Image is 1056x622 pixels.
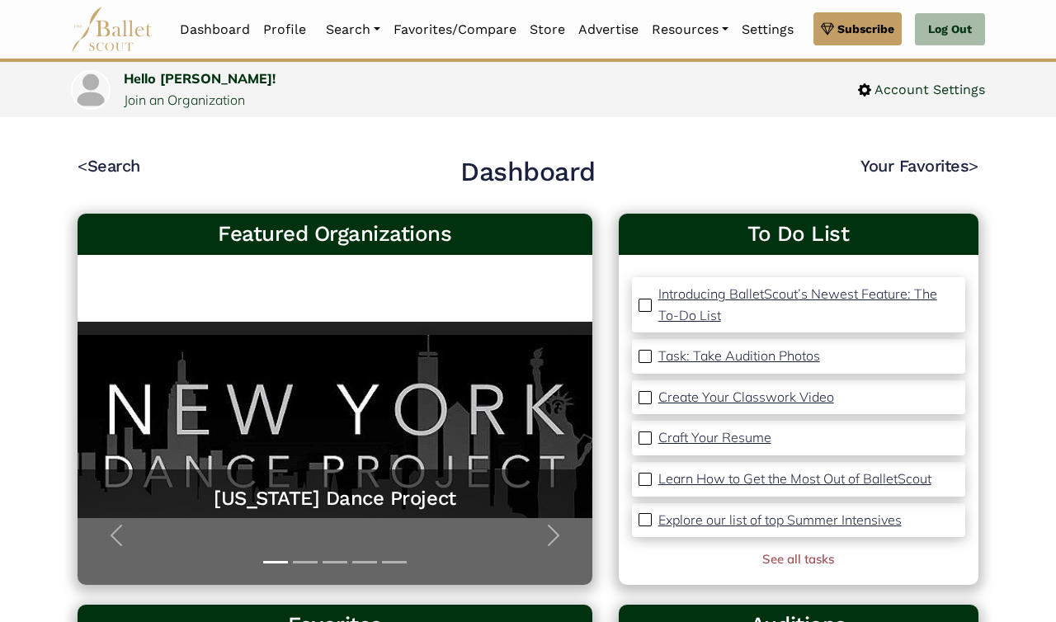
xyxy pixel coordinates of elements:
a: Log Out [915,13,985,46]
button: Slide 5 [382,553,407,572]
a: Create Your Classwork Video [658,387,834,408]
a: Favorites/Compare [387,12,523,47]
img: gem.svg [821,20,834,38]
a: Dashboard [173,12,257,47]
span: Account Settings [871,79,985,101]
code: < [78,155,87,176]
a: Profile [257,12,313,47]
a: Your Favorites [860,156,978,176]
h2: Dashboard [460,155,596,190]
a: Account Settings [858,79,985,101]
a: Hello [PERSON_NAME]! [124,70,276,87]
a: Explore our list of top Summer Intensives [658,510,902,531]
a: Join an Organization [124,92,245,108]
a: Craft Your Resume [658,427,771,449]
p: Task: Take Audition Photos [658,347,820,364]
button: Slide 2 [293,553,318,572]
p: Learn How to Get the Most Out of BalletScout [658,470,931,487]
button: Slide 4 [352,553,377,572]
p: Create Your Classwork Video [658,389,834,405]
a: See all tasks [762,551,834,567]
a: Search [319,12,387,47]
a: Settings [735,12,800,47]
a: Subscribe [813,12,902,45]
p: Introducing BalletScout’s Newest Feature: The To-Do List [658,285,937,323]
a: Resources [645,12,735,47]
h3: Featured Organizations [91,220,579,248]
a: <Search [78,156,140,176]
a: Introducing BalletScout’s Newest Feature: The To-Do List [658,284,959,326]
p: Craft Your Resume [658,429,771,445]
a: Learn How to Get the Most Out of BalletScout [658,469,931,490]
a: [US_STATE] Dance Project [94,486,576,511]
img: profile picture [73,72,109,108]
a: To Do List [632,220,965,248]
a: Advertise [572,12,645,47]
a: Store [523,12,572,47]
a: Task: Take Audition Photos [658,346,820,367]
code: > [969,155,978,176]
span: Subscribe [837,20,894,38]
button: Slide 1 [263,553,288,572]
button: Slide 3 [323,553,347,572]
p: Explore our list of top Summer Intensives [658,511,902,528]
